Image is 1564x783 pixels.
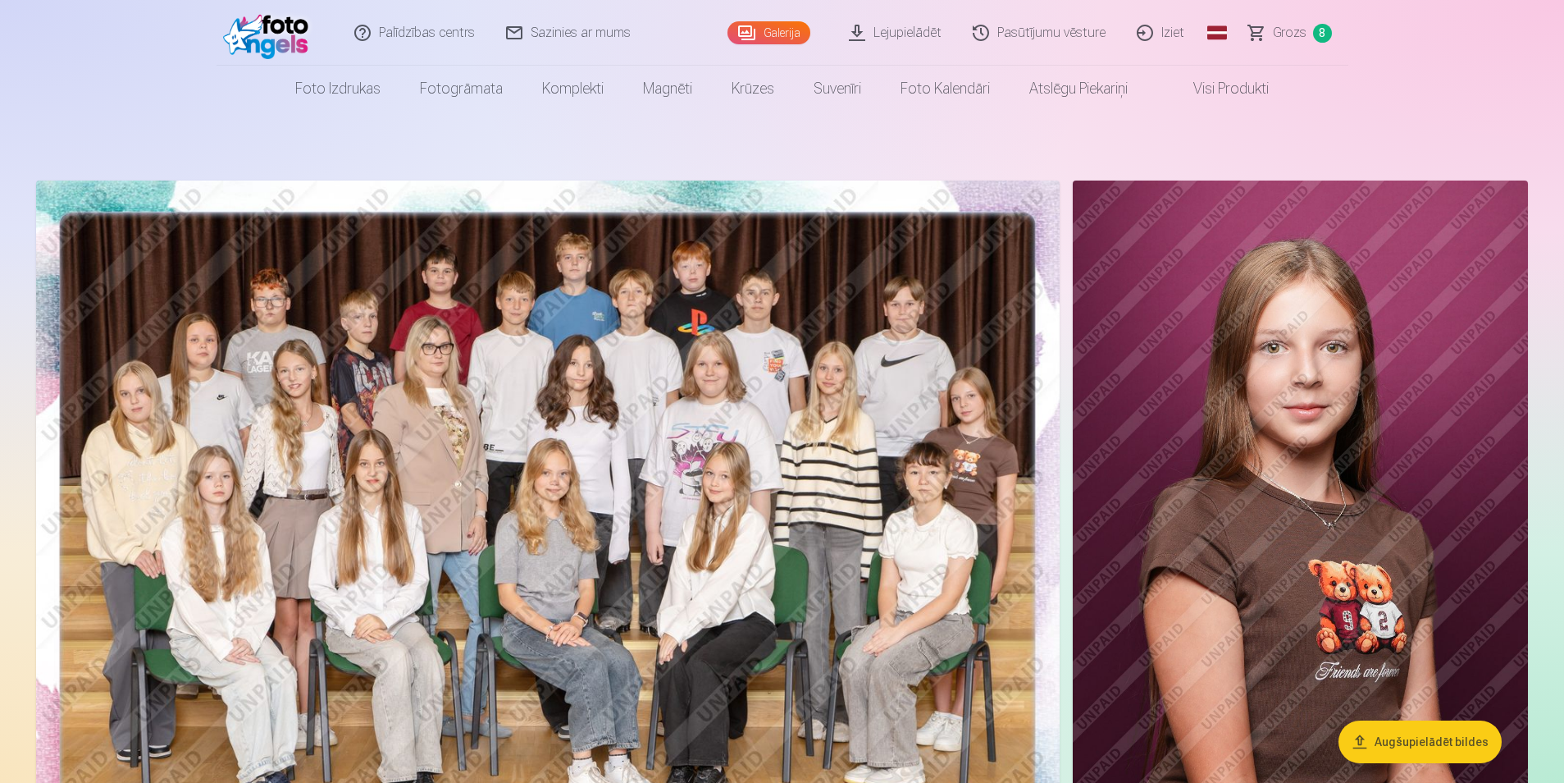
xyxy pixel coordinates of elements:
[400,66,522,112] a: Fotogrāmata
[1010,66,1147,112] a: Atslēgu piekariņi
[881,66,1010,112] a: Foto kalendāri
[522,66,623,112] a: Komplekti
[1273,23,1306,43] span: Grozs
[794,66,881,112] a: Suvenīri
[1313,24,1332,43] span: 8
[1147,66,1288,112] a: Visi produkti
[1338,721,1502,763] button: Augšupielādēt bildes
[623,66,712,112] a: Magnēti
[223,7,317,59] img: /fa1
[276,66,400,112] a: Foto izdrukas
[727,21,810,44] a: Galerija
[712,66,794,112] a: Krūzes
